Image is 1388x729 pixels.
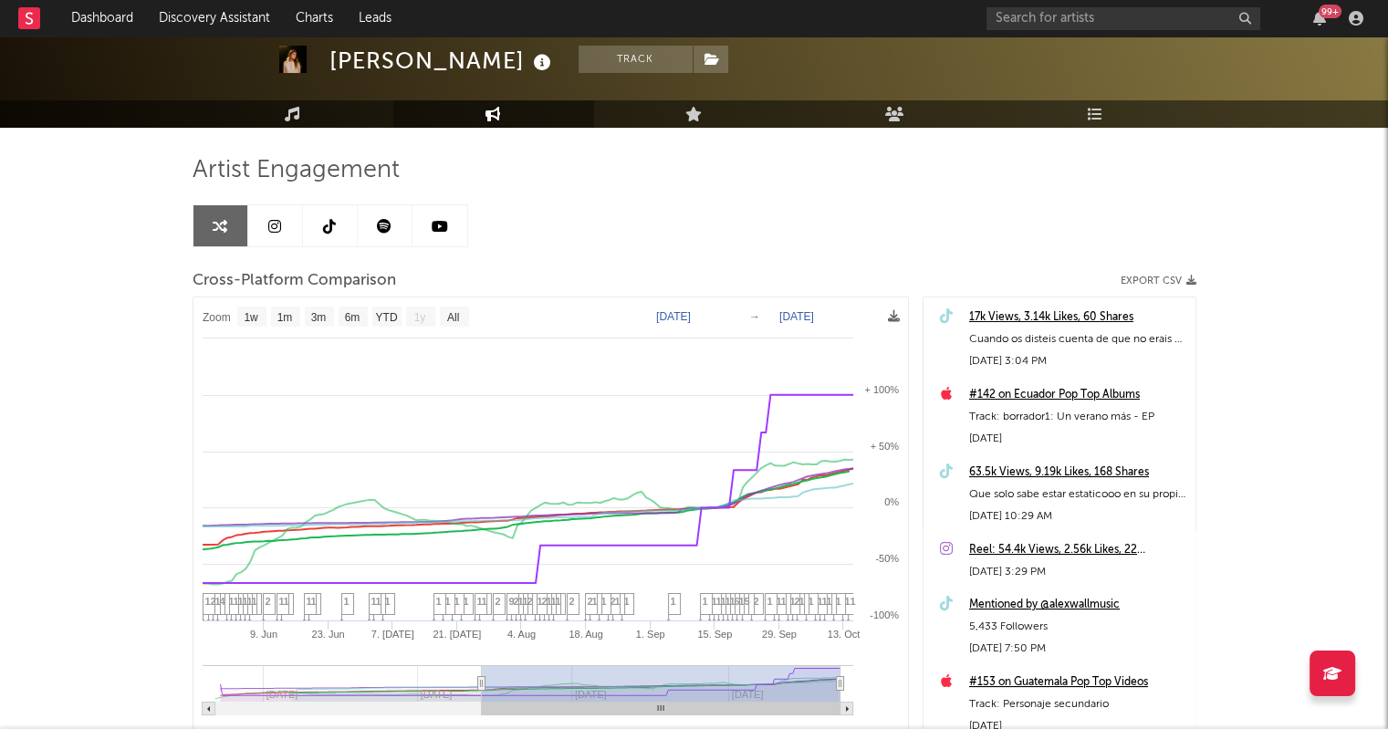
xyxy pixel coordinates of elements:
[344,596,350,607] span: 1
[809,596,814,607] span: 1
[779,310,814,323] text: [DATE]
[969,594,1186,616] a: Mentioned by @alexwallmusic
[624,596,630,607] span: 1
[969,672,1186,693] a: #153 on Guatemala Pop Top Videos
[436,596,442,607] span: 1
[986,7,1260,30] input: Search for artists
[454,596,460,607] span: 1
[234,596,239,607] span: 1
[969,350,1186,372] div: [DATE] 3:04 PM
[211,596,216,607] span: 2
[671,596,676,607] span: 1
[446,311,458,324] text: All
[969,561,1186,583] div: [DATE] 3:29 PM
[556,596,561,607] span: 1
[385,596,391,607] span: 1
[284,596,289,607] span: 1
[1319,5,1341,18] div: 99 +
[969,616,1186,638] div: 5,433 Followers
[371,596,377,607] span: 1
[215,596,221,607] span: 1
[799,596,805,607] span: 1
[851,596,856,607] span: 1
[203,311,231,324] text: Zoom
[569,596,575,607] span: 2
[884,496,899,507] text: 0%
[875,553,899,564] text: -50%
[712,596,717,607] span: 1
[827,629,859,640] text: 13. Oct
[307,596,312,607] span: 1
[547,596,552,607] span: 1
[527,596,533,607] span: 2
[656,310,691,323] text: [DATE]
[277,311,292,324] text: 1m
[703,596,708,607] span: 1
[822,596,828,607] span: 1
[969,693,1186,715] div: Track: Personaje secundario
[969,406,1186,428] div: Track: borrador1: Un verano más - EP
[969,428,1186,450] div: [DATE]
[250,629,277,640] text: 9. Jun
[592,596,598,607] span: 1
[735,596,740,607] span: 6
[243,596,248,607] span: 1
[311,629,344,640] text: 23. Jun
[496,596,501,607] span: 2
[375,311,397,324] text: YTD
[790,596,796,607] span: 1
[551,596,557,607] span: 1
[969,307,1186,328] a: 17k Views, 3.14k Likes, 60 Shares
[870,441,899,452] text: + 50%
[969,638,1186,660] div: [DATE] 7:50 PM
[767,596,773,607] span: 1
[506,629,535,640] text: 4. Aug
[615,596,621,607] span: 1
[569,629,602,640] text: 18. Aug
[818,596,823,607] span: 1
[716,596,722,607] span: 1
[611,596,616,607] span: 2
[518,596,524,607] span: 1
[579,46,693,73] button: Track
[376,596,381,607] span: 1
[635,629,664,640] text: 1. Sep
[445,596,451,607] span: 1
[969,539,1186,561] div: Reel: 54.4k Views, 2.56k Likes, 22 Comments
[220,596,225,607] span: 4
[969,462,1186,484] div: 63.5k Views, 9.19k Likes, 168 Shares
[464,596,469,607] span: 1
[749,310,760,323] text: →
[433,629,481,640] text: 21. [DATE]
[523,596,528,607] span: 1
[730,596,736,607] span: 1
[969,384,1186,406] a: #142 on Ecuador Pop Top Albums
[601,596,607,607] span: 1
[745,596,750,607] span: 5
[697,629,732,640] text: 15. Sep
[777,596,782,607] span: 1
[969,484,1186,505] div: Que solo sabe estar estaticooo en su propio [PERSON_NAME]🎶🎶🎸🥹❤️🫶 #fyp #personajesecundario #lolat...
[413,311,425,324] text: 1y
[247,596,253,607] span: 1
[244,311,258,324] text: 1w
[266,596,271,607] span: 2
[229,596,235,607] span: 1
[588,596,593,607] span: 2
[344,311,360,324] text: 6m
[310,311,326,324] text: 3m
[739,596,745,607] span: 1
[370,629,413,640] text: 7. [DATE]
[754,596,759,607] span: 2
[193,270,396,292] span: Cross-Platform Comparison
[761,629,796,640] text: 29. Sep
[537,596,543,607] span: 1
[482,596,487,607] span: 1
[514,596,519,607] span: 2
[193,160,400,182] span: Artist Engagement
[205,596,211,607] span: 1
[827,596,832,607] span: 1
